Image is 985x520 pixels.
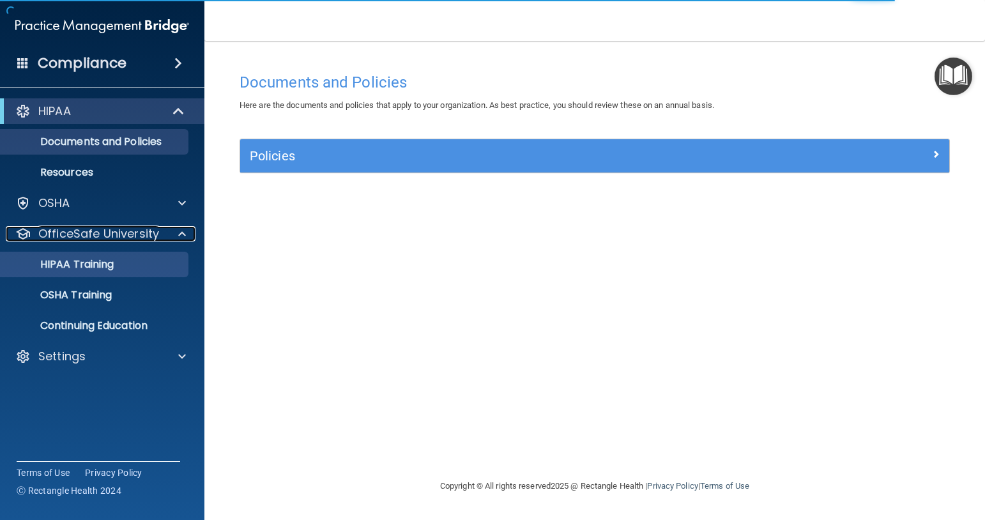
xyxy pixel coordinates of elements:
p: OfficeSafe University [38,226,159,241]
h4: Compliance [38,54,126,72]
div: Copyright © All rights reserved 2025 @ Rectangle Health | | [362,466,828,507]
p: Settings [38,349,86,364]
span: Here are the documents and policies that apply to your organization. As best practice, you should... [240,100,714,110]
span: Ⓒ Rectangle Health 2024 [17,484,121,497]
a: Privacy Policy [85,466,142,479]
a: Terms of Use [17,466,70,479]
a: OfficeSafe University [15,226,186,241]
iframe: Drift Widget Chat Controller [764,429,970,480]
a: OSHA [15,195,186,211]
h5: Policies [250,149,763,163]
p: Resources [8,166,183,179]
button: Open Resource Center [935,57,972,95]
p: OSHA [38,195,70,211]
p: HIPAA [38,103,71,119]
img: PMB logo [15,13,189,39]
a: HIPAA [15,103,185,119]
p: Continuing Education [8,319,183,332]
p: Documents and Policies [8,135,183,148]
a: Policies [250,146,940,166]
a: Terms of Use [700,481,749,491]
a: Privacy Policy [647,481,698,491]
h4: Documents and Policies [240,74,950,91]
a: Settings [15,349,186,364]
p: OSHA Training [8,289,112,302]
p: HIPAA Training [8,258,114,271]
